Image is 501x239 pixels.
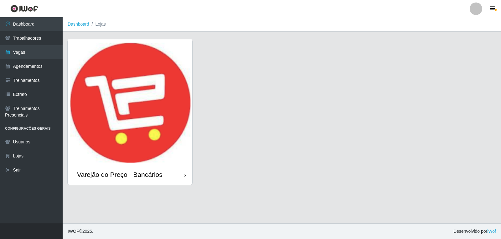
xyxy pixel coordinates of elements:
span: © 2025 . [68,228,93,235]
a: Dashboard [68,22,89,27]
div: Varejão do Preço - Bancários [77,171,163,178]
img: cardImg [68,39,192,164]
span: IWOF [68,229,79,234]
span: Desenvolvido por [453,228,496,235]
img: CoreUI Logo [10,5,38,12]
nav: breadcrumb [63,17,501,32]
li: Lojas [89,21,106,27]
a: iWof [487,229,496,234]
